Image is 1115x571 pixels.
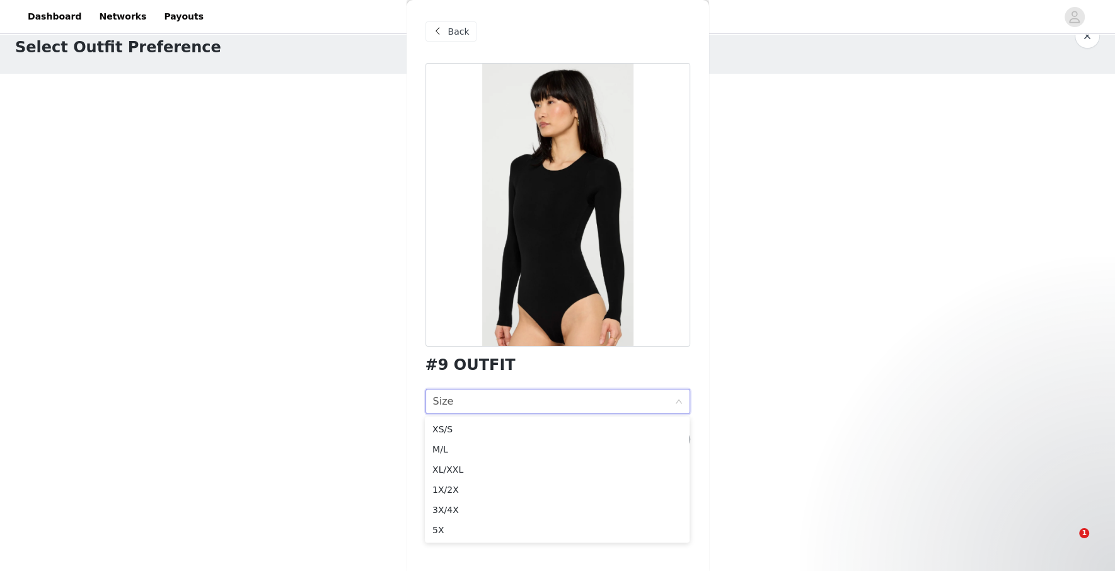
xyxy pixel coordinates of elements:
[156,3,211,31] a: Payouts
[448,25,470,38] span: Back
[432,463,682,476] div: XL/XXL
[1053,528,1083,558] iframe: Intercom live chat
[432,442,682,456] div: M/L
[432,422,682,436] div: XS/S
[433,389,454,413] div: Size
[1068,7,1080,27] div: avatar
[91,3,154,31] a: Networks
[432,483,682,497] div: 1X/2X
[432,523,682,537] div: 5X
[432,503,682,517] div: 3X/4X
[675,398,683,407] i: icon: down
[863,449,1115,537] iframe: Intercom notifications message
[15,36,221,59] h1: Select Outfit Preference
[20,3,89,31] a: Dashboard
[1079,528,1089,538] span: 1
[425,357,516,374] h1: #9 OUTFIT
